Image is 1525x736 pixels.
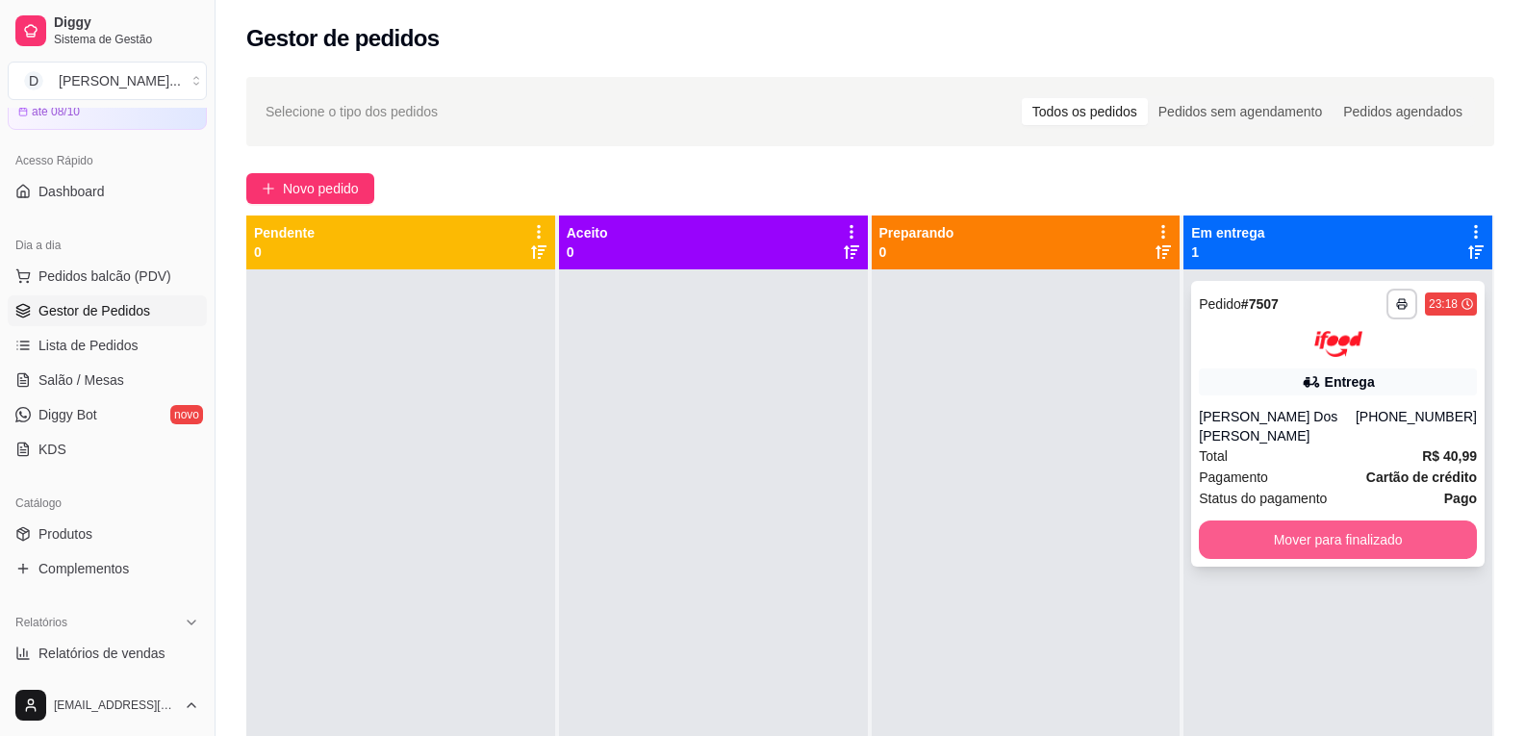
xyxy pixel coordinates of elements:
strong: # 7507 [1241,296,1279,312]
a: Complementos [8,553,207,584]
div: [PERSON_NAME] Dos [PERSON_NAME] [1199,407,1356,445]
a: DiggySistema de Gestão [8,8,207,54]
span: Relatórios [15,615,67,630]
span: Pagamento [1199,467,1268,488]
p: 0 [567,242,608,262]
span: KDS [38,440,66,459]
strong: R$ 40,99 [1422,448,1477,464]
a: Relatório de clientes [8,673,207,703]
div: 23:18 [1429,296,1458,312]
a: Relatórios de vendas [8,638,207,669]
a: Produtos [8,519,207,549]
button: [EMAIL_ADDRESS][DOMAIN_NAME] [8,682,207,728]
p: Pendente [254,223,315,242]
button: Pedidos balcão (PDV) [8,261,207,292]
strong: Cartão de crédito [1366,470,1477,485]
p: Aceito [567,223,608,242]
span: Total [1199,445,1228,467]
img: ifood [1314,331,1362,357]
span: Pedidos balcão (PDV) [38,266,171,286]
article: até 08/10 [32,104,80,119]
strong: Pago [1444,491,1477,506]
div: Entrega [1325,372,1375,392]
p: Preparando [879,223,954,242]
span: Salão / Mesas [38,370,124,390]
div: Dia a dia [8,230,207,261]
span: Diggy [54,14,199,32]
span: Sistema de Gestão [54,32,199,47]
span: Novo pedido [283,178,359,199]
button: Mover para finalizado [1199,520,1477,559]
span: Status do pagamento [1199,488,1327,509]
div: Pedidos sem agendamento [1148,98,1333,125]
span: Selecione o tipo dos pedidos [266,101,438,122]
span: Relatórios de vendas [38,644,165,663]
button: Select a team [8,62,207,100]
span: D [24,71,43,90]
button: Novo pedido [246,173,374,204]
a: Lista de Pedidos [8,330,207,361]
div: Todos os pedidos [1022,98,1148,125]
span: Dashboard [38,182,105,201]
p: 1 [1191,242,1264,262]
div: [PERSON_NAME] ... [59,71,181,90]
span: Diggy Bot [38,405,97,424]
span: Pedido [1199,296,1241,312]
a: Diggy Botnovo [8,399,207,430]
a: Salão / Mesas [8,365,207,395]
p: 0 [254,242,315,262]
span: Gestor de Pedidos [38,301,150,320]
span: Produtos [38,524,92,544]
div: Pedidos agendados [1333,98,1473,125]
a: Gestor de Pedidos [8,295,207,326]
a: KDS [8,434,207,465]
a: Dashboard [8,176,207,207]
span: Lista de Pedidos [38,336,139,355]
span: plus [262,182,275,195]
span: [EMAIL_ADDRESS][DOMAIN_NAME] [54,698,176,713]
div: [PHONE_NUMBER] [1356,407,1477,445]
div: Acesso Rápido [8,145,207,176]
span: Complementos [38,559,129,578]
p: Em entrega [1191,223,1264,242]
h2: Gestor de pedidos [246,23,440,54]
div: Catálogo [8,488,207,519]
p: 0 [879,242,954,262]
